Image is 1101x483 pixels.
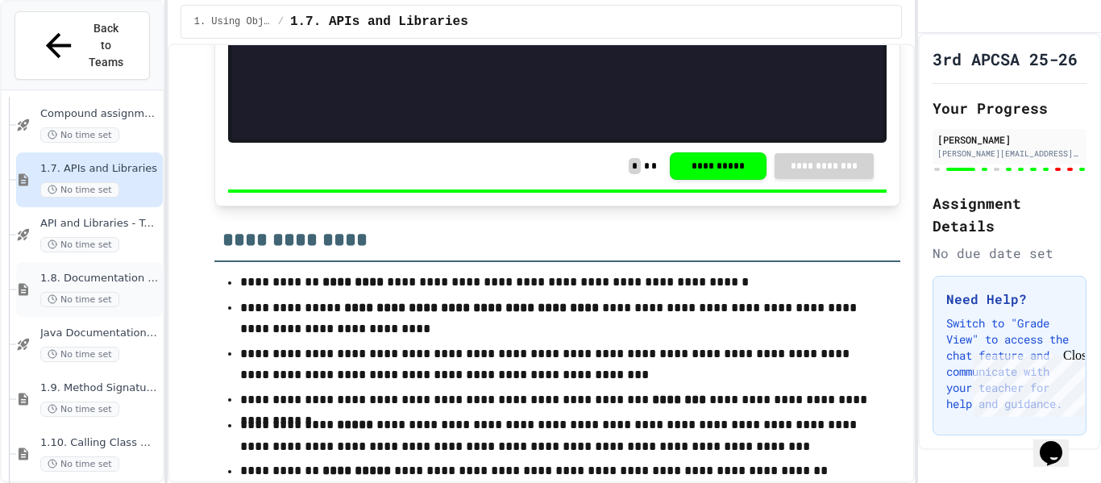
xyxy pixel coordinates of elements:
span: No time set [40,347,119,362]
h1: 3rd APCSA 25-26 [933,48,1078,70]
span: API and Libraries - Topic 1.7 [40,217,160,231]
span: 1.9. Method Signatures [40,381,160,395]
h2: Assignment Details [933,192,1086,237]
span: 1.7. APIs and Libraries [290,12,468,31]
div: Chat with us now!Close [6,6,111,102]
span: Back to Teams [87,20,125,71]
div: No due date set [933,244,1086,263]
button: Back to Teams [15,11,150,80]
h2: Your Progress [933,97,1086,119]
span: No time set [40,237,119,252]
iframe: chat widget [1033,418,1085,467]
iframe: chat widget [967,348,1085,417]
span: No time set [40,182,119,198]
span: Java Documentation with Comments - Topic 1.8 [40,327,160,340]
span: 1.8. Documentation with Comments and Preconditions [40,272,160,285]
h3: Need Help? [946,289,1073,309]
div: [PERSON_NAME][EMAIL_ADDRESS][PERSON_NAME][DOMAIN_NAME] [937,148,1082,160]
span: 1. Using Objects and Methods [194,15,272,28]
span: 1.10. Calling Class Methods [40,436,160,450]
span: Compound assignment operators - Quiz [40,107,160,121]
span: No time set [40,292,119,307]
div: [PERSON_NAME] [937,132,1082,147]
span: / [278,15,284,28]
p: Switch to "Grade View" to access the chat feature and communicate with your teacher for help and ... [946,315,1073,412]
span: No time set [40,456,119,472]
span: 1.7. APIs and Libraries [40,162,160,176]
span: No time set [40,127,119,143]
span: No time set [40,402,119,417]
